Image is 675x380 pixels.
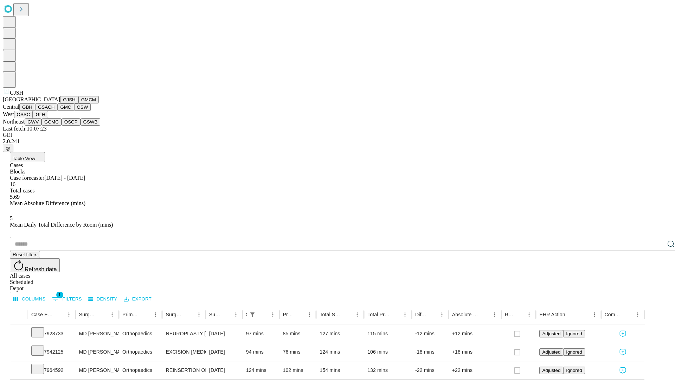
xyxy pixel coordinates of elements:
[221,310,231,319] button: Sort
[3,145,13,152] button: @
[44,175,85,181] span: [DATE] - [DATE]
[246,312,247,317] div: Scheduled In Room Duration
[10,222,113,228] span: Mean Daily Total Difference by Room (mins)
[79,361,115,379] div: MD [PERSON_NAME] [PERSON_NAME]
[10,90,23,96] span: GJSH
[247,310,257,319] div: 1 active filter
[283,361,313,379] div: 102 mins
[352,310,362,319] button: Menu
[542,331,560,336] span: Adjusted
[79,325,115,343] div: MD [PERSON_NAME] [PERSON_NAME]
[452,325,498,343] div: +12 mins
[539,312,565,317] div: EHR Action
[64,310,74,319] button: Menu
[320,325,360,343] div: 127 mins
[166,343,202,361] div: EXCISION [MEDICAL_DATA] WRIST
[209,325,239,343] div: [DATE]
[563,330,585,337] button: Ignored
[367,343,408,361] div: 106 mins
[247,310,257,319] button: Show filters
[13,252,37,257] span: Reset filters
[563,367,585,374] button: Ignored
[623,310,633,319] button: Sort
[166,361,202,379] div: REINSERTION OF RUPTURED BICEP OR TRICEP TENDON DISTAL
[13,156,35,161] span: Table View
[3,119,25,125] span: Northeast
[542,349,560,355] span: Adjusted
[539,348,563,356] button: Adjusted
[122,312,140,317] div: Primary Service
[3,104,19,110] span: Central
[60,96,78,103] button: GJSH
[258,310,268,319] button: Sort
[283,312,294,317] div: Predicted In Room Duration
[150,310,160,319] button: Menu
[3,138,672,145] div: 2.0.241
[56,291,63,298] span: 1
[566,368,582,373] span: Ignored
[10,152,45,162] button: Table View
[320,343,360,361] div: 124 mins
[31,361,72,379] div: 7964592
[166,312,183,317] div: Surgery Name
[283,325,313,343] div: 85 mins
[490,310,500,319] button: Menu
[6,146,11,151] span: @
[415,325,445,343] div: -12 mins
[367,361,408,379] div: 132 mins
[3,126,47,132] span: Last fetch: 10:07:23
[367,312,390,317] div: Total Predicted Duration
[79,343,115,361] div: MD [PERSON_NAME] [PERSON_NAME]
[25,266,57,272] span: Refresh data
[184,310,194,319] button: Sort
[35,103,57,111] button: GSACH
[86,294,119,305] button: Density
[342,310,352,319] button: Sort
[107,310,117,319] button: Menu
[31,343,72,361] div: 7942125
[31,312,53,317] div: Case Epic Id
[122,325,159,343] div: Orthopaedics
[452,343,498,361] div: +18 mins
[78,96,99,103] button: GMCM
[633,310,643,319] button: Menu
[14,346,24,359] button: Expand
[14,365,24,377] button: Expand
[231,310,241,319] button: Menu
[320,312,342,317] div: Total Scheduled Duration
[10,200,85,206] span: Mean Absolute Difference (mins)
[415,312,426,317] div: Difference
[209,343,239,361] div: [DATE]
[452,361,498,379] div: +22 mins
[480,310,490,319] button: Sort
[320,361,360,379] div: 154 mins
[62,118,81,126] button: OSCP
[566,310,576,319] button: Sort
[194,310,204,319] button: Menu
[10,181,15,187] span: 16
[14,111,33,118] button: OSSC
[41,118,62,126] button: GCMC
[246,343,276,361] div: 94 mins
[542,368,560,373] span: Adjusted
[10,215,13,221] span: 5
[10,175,44,181] span: Case forecaster
[246,361,276,379] div: 124 mins
[57,103,74,111] button: GMC
[31,325,72,343] div: 7928733
[3,111,14,117] span: West
[14,328,24,340] button: Expand
[427,310,437,319] button: Sort
[10,258,60,272] button: Refresh data
[268,310,278,319] button: Menu
[505,312,514,317] div: Resolved in EHR
[566,331,582,336] span: Ignored
[566,349,582,355] span: Ignored
[209,312,220,317] div: Surgery Date
[122,343,159,361] div: Orthopaedics
[10,251,40,258] button: Reset filters
[563,348,585,356] button: Ignored
[166,325,202,343] div: NEUROPLASTY [MEDICAL_DATA] AT [GEOGRAPHIC_DATA]
[97,310,107,319] button: Sort
[524,310,534,319] button: Menu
